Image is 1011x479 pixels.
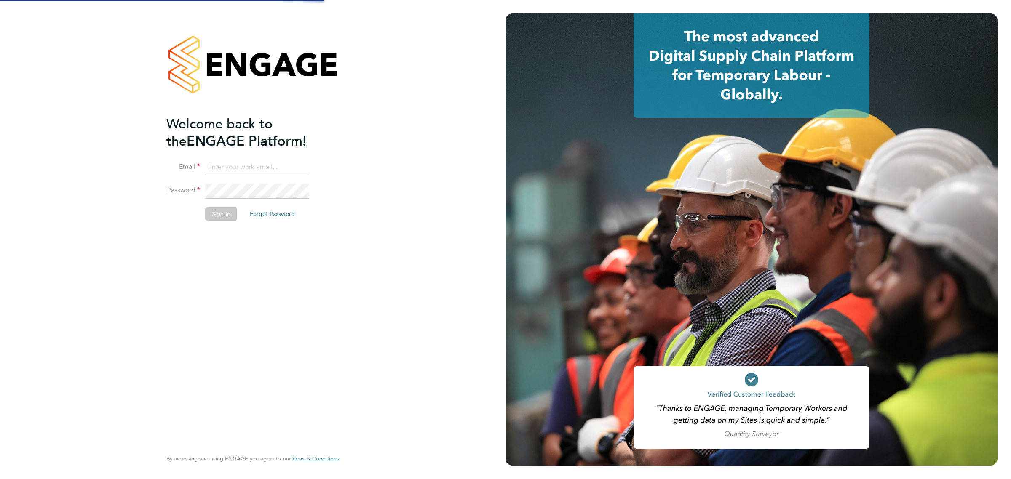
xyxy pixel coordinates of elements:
label: Email [166,162,200,171]
span: By accessing and using ENGAGE you agree to our [166,455,339,462]
span: Welcome back to the [166,116,273,149]
a: Terms & Conditions [291,455,339,462]
button: Forgot Password [243,207,302,221]
input: Enter your work email... [205,160,309,175]
button: Sign In [205,207,237,221]
h2: ENGAGE Platform! [166,115,331,150]
span: Terms & Conditions [291,455,339,462]
label: Password [166,186,200,195]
